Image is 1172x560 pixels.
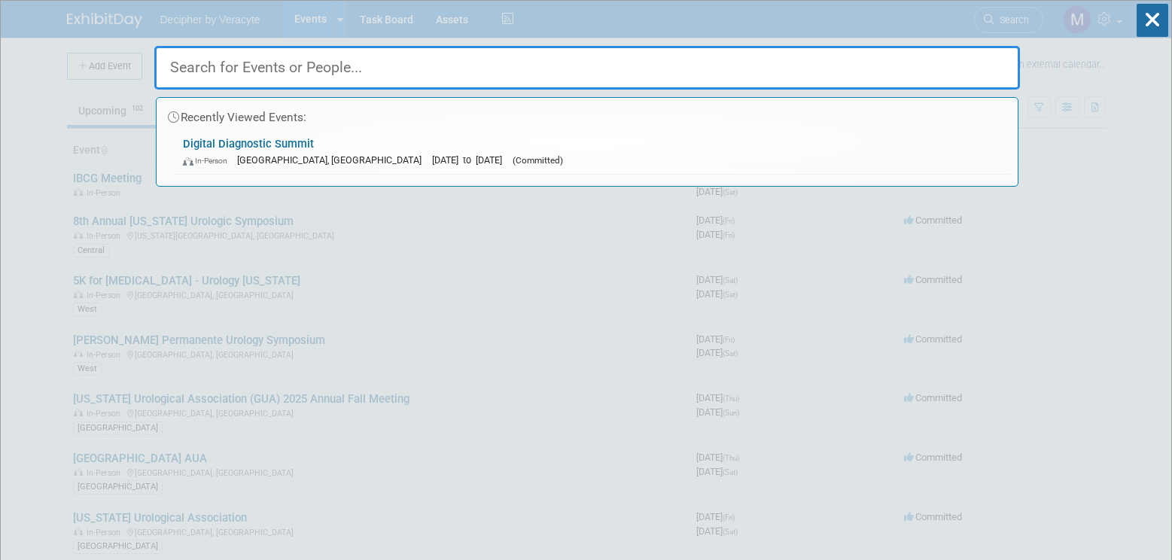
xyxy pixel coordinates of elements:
[154,46,1020,90] input: Search for Events or People...
[164,98,1010,130] div: Recently Viewed Events:
[237,154,429,166] span: [GEOGRAPHIC_DATA], [GEOGRAPHIC_DATA]
[513,155,563,166] span: (Committed)
[175,130,1010,174] a: Digital Diagnostic Summit In-Person [GEOGRAPHIC_DATA], [GEOGRAPHIC_DATA] [DATE] to [DATE] (Commit...
[432,154,510,166] span: [DATE] to [DATE]
[183,156,234,166] span: In-Person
